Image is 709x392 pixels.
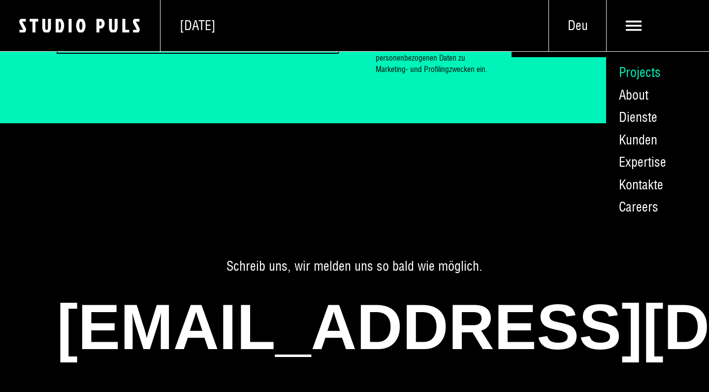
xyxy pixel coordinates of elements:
[606,196,709,219] a: Careers
[549,18,606,34] span: Deu
[57,258,652,275] span: Schreib uns, wir melden uns so bald wie möglich.
[606,84,709,107] a: About
[606,174,709,196] a: Kontakte
[606,107,709,129] a: Dienste
[57,287,652,367] a: [EMAIL_ADDRESS][DOMAIN_NAME]
[180,18,216,34] span: [DATE]
[606,129,709,151] a: Kunden
[606,151,709,174] a: Expertise
[606,62,709,84] a: Projects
